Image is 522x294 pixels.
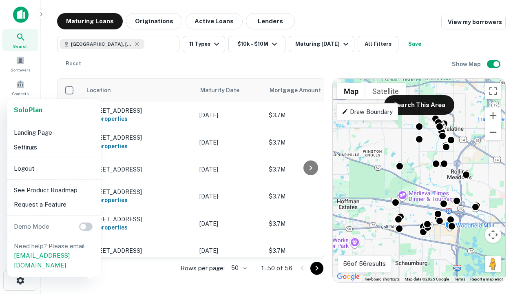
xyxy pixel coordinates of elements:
li: Request a Feature [11,197,98,212]
li: Logout [11,161,98,176]
li: Settings [11,140,98,155]
li: See Product Roadmap [11,183,98,198]
a: SoloPlan [14,105,42,115]
p: Demo Mode [11,222,53,232]
iframe: Chat Widget [481,229,522,268]
p: Need help? Please email [14,241,95,270]
a: [EMAIL_ADDRESS][DOMAIN_NAME] [14,252,70,269]
li: Landing Page [11,125,98,140]
strong: Solo Plan [14,106,42,114]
